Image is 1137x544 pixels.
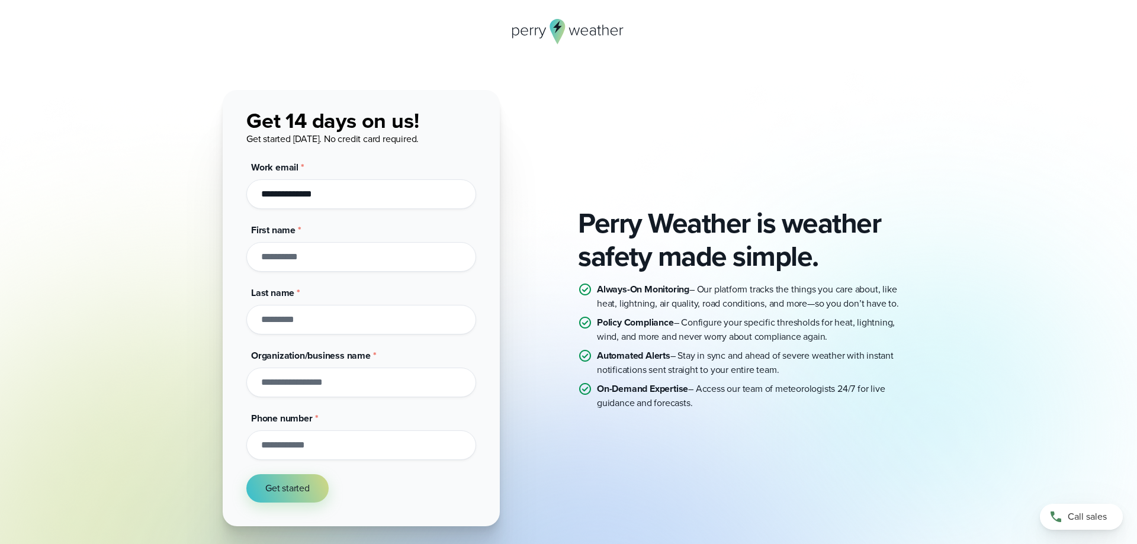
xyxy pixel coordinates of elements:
span: Call sales [1068,510,1107,524]
strong: Always-On Monitoring [597,282,689,296]
span: Get started [265,481,310,495]
span: Get 14 days on us! [246,105,419,136]
a: Call sales [1040,504,1123,530]
p: – Access our team of meteorologists 24/7 for live guidance and forecasts. [597,382,914,410]
span: Get started [DATE]. No credit card required. [246,132,419,146]
h1: Perry Weather is weather safety made simple. [578,207,914,273]
p: – Stay in sync and ahead of severe weather with instant notifications sent straight to your entir... [597,349,914,377]
strong: On-Demand Expertise [597,382,688,395]
span: Phone number [251,411,313,425]
span: Organization/business name [251,349,371,362]
strong: Automated Alerts [597,349,670,362]
span: First name [251,223,296,237]
p: – Our platform tracks the things you care about, like heat, lightning, air quality, road conditio... [597,282,914,311]
strong: Policy Compliance [597,316,674,329]
span: Work email [251,160,298,174]
p: – Configure your specific thresholds for heat, lightning, wind, and more and never worry about co... [597,316,914,344]
span: Last name [251,286,294,300]
button: Get started [246,474,329,503]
